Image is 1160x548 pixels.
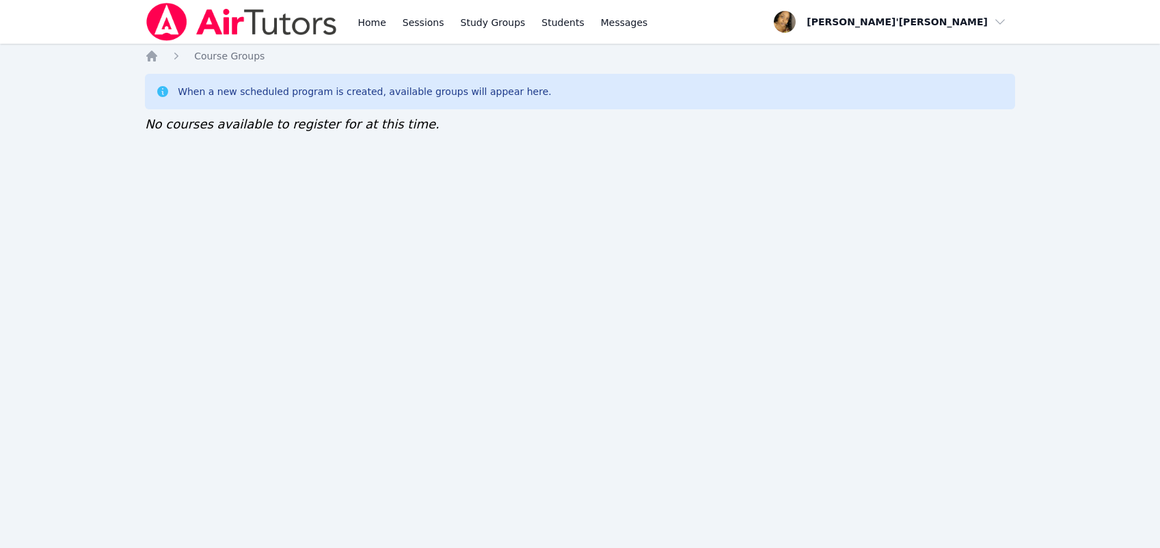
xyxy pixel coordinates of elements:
[145,3,338,41] img: Air Tutors
[194,49,265,63] a: Course Groups
[194,51,265,61] span: Course Groups
[145,117,440,131] span: No courses available to register for at this time.
[178,85,552,98] div: When a new scheduled program is created, available groups will appear here.
[601,16,648,29] span: Messages
[145,49,1015,63] nav: Breadcrumb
